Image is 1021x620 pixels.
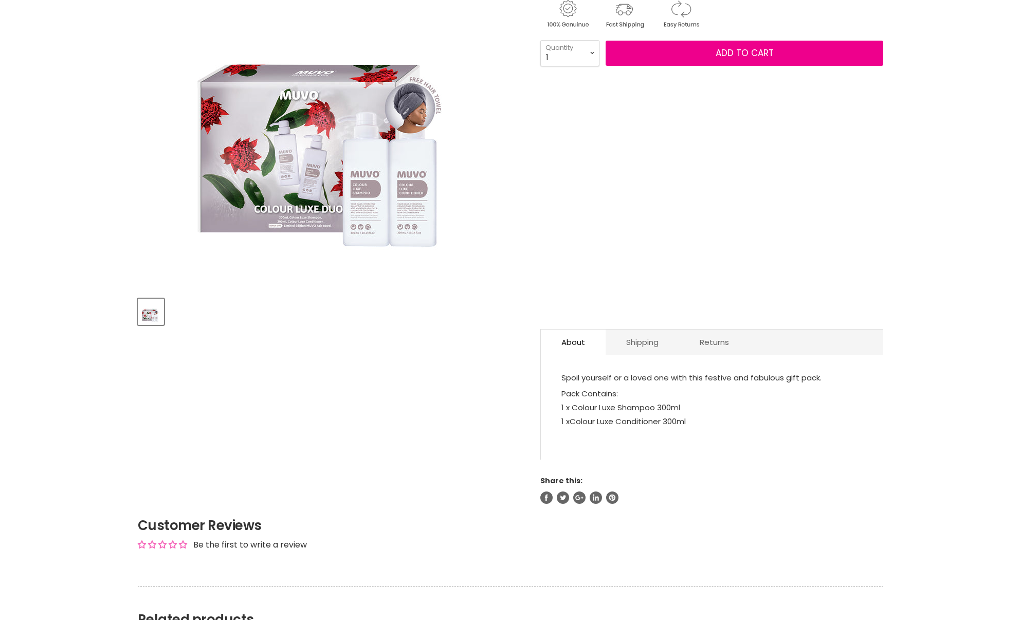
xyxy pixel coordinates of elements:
[540,476,582,486] span: Share this:
[193,539,307,551] div: Be the first to write a review
[561,371,863,387] p: Spoil yourself or a loved one with this festive and fabulous gift pack.
[970,572,1011,610] iframe: Gorgias live chat messenger
[138,539,187,551] div: Average rating is 0.00 stars
[606,330,679,355] a: Shipping
[606,41,883,66] button: Add to cart
[541,330,606,355] a: About
[136,296,523,325] div: Product thumbnails
[540,476,883,504] aside: Share this:
[139,300,163,324] img: Muvo The Colour Luxe Duo
[138,299,164,325] button: Muvo The Colour Luxe Duo
[561,387,863,444] p: Pack Contains: 1 x Colour Luxe Shampoo 300ml 1 x Colour Luxe Conditioner 300ml
[138,516,883,535] h2: Customer Reviews
[716,47,774,59] span: Add to cart
[679,330,750,355] a: Returns
[540,40,599,66] select: Quantity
